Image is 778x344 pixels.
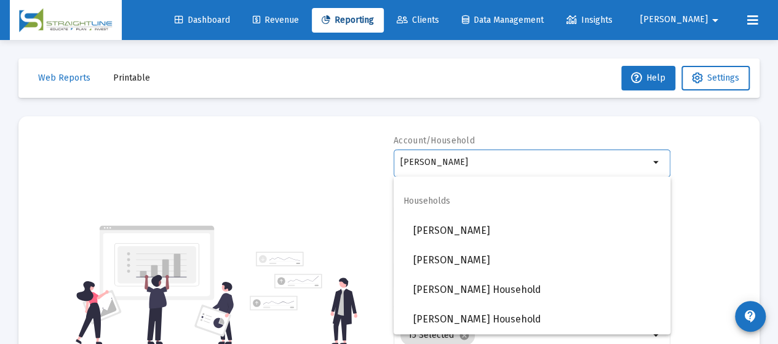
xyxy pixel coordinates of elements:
a: Clients [387,8,449,33]
button: Help [621,66,675,90]
button: Printable [103,66,160,90]
span: [PERSON_NAME] Household [413,275,661,305]
span: [PERSON_NAME] [413,246,661,275]
button: Settings [681,66,750,90]
mat-icon: arrow_drop_down [649,328,664,343]
a: Revenue [243,8,309,33]
span: Clients [397,15,439,25]
span: [PERSON_NAME] Household [413,305,661,334]
span: Printable [113,73,150,83]
input: Search or select an account or household [400,158,649,167]
a: Reporting [312,8,384,33]
mat-icon: arrow_drop_down [708,8,723,33]
span: Settings [707,73,739,83]
a: Dashboard [165,8,240,33]
span: Dashboard [175,15,230,25]
span: [PERSON_NAME] [640,15,708,25]
span: Revenue [253,15,299,25]
span: Help [631,73,665,83]
span: Web Reports [38,73,90,83]
button: [PERSON_NAME] [625,7,737,32]
a: Data Management [452,8,554,33]
span: [PERSON_NAME] [413,216,661,246]
button: Web Reports [28,66,100,90]
span: Reporting [322,15,374,25]
mat-icon: arrow_drop_down [649,155,664,170]
img: Dashboard [19,8,113,33]
label: Account/Household [394,135,475,146]
span: Data Management [462,15,544,25]
a: Insights [557,8,622,33]
mat-icon: contact_support [743,309,758,324]
mat-icon: cancel [459,330,470,341]
span: Households [394,186,670,216]
span: Insights [566,15,613,25]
